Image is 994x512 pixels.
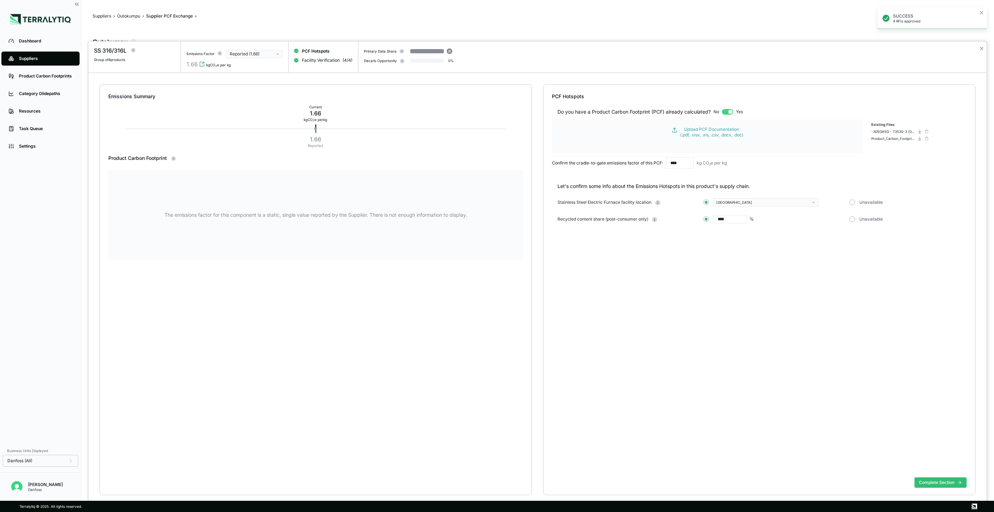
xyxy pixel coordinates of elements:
div: [GEOGRAPHIC_DATA] [716,200,810,204]
button: close [979,10,984,15]
div: Emissions Summary [108,93,523,100]
button: Product_Carbon_Footprint_Statement_Danfoss_3_.pdf [871,136,922,141]
button: Close [979,44,984,53]
div: kgCO e per kg [206,63,231,67]
span: ( 4 / 4 ) [343,58,352,63]
div: Primary Data Share [364,49,397,53]
div: kg CO e per kg [304,117,327,122]
span: Recycled content share (post-consumer only) [557,216,648,222]
span: Facility Verification [302,58,340,63]
button: -305GA5G - 73530-3 (002).pdf [871,129,922,134]
span: R [448,49,451,54]
div: Do you have a Product Carbon Footprint (PCF) already calculated? [557,108,711,115]
button: Upload PCF Documentation(.pdf, .xlsx, .xls, .csv, .docx, .doc) [565,127,850,138]
div: % [750,216,754,222]
div: 1.66 [308,135,323,143]
sub: 2 [313,119,315,122]
sub: 2 [215,65,217,68]
span: Yes [736,109,743,115]
div: kg CO e per kg [697,160,727,166]
button: [GEOGRAPHIC_DATA] [713,198,818,207]
div: Emissions Factor [187,52,215,56]
sub: 2 [709,162,711,166]
div: PCF Hotspots [552,93,967,100]
span: Group of 4 products [94,58,125,62]
p: Let's confirm some info about the Emissions Hotspots in this product's supply chain. [557,183,967,190]
div: 1.66 [187,60,198,68]
svg: View audit trail [199,61,205,67]
div: Confirm the cradle-to-gate emissions factor of this PCF: [552,160,663,166]
div: 1.66 [304,109,327,117]
div: Reported [308,143,323,148]
span: Stainless Steel Electric Furnace facility location [557,200,651,205]
p: SUCCESS [893,13,977,19]
div: -305GA5G - 73530-3 (002).pdf [871,129,916,134]
div: Current [304,105,327,109]
p: The emissions factor for this component is a static, single value reported by the Supplier. There... [164,211,467,218]
button: Reported (1.66) [226,50,283,58]
div: Product_Carbon_Footprint_Statement_Danfoss_3_.pdf [871,136,916,141]
div: Upload PCF Documentation (.pdf, .xlsx, .xls, .csv, .docx, .doc) [680,127,743,138]
button: Complete Section [914,477,967,488]
span: PCF Hotspots [302,48,330,54]
span: Unavailable [859,200,883,205]
div: Decarb Opportunity [364,59,397,63]
div: 0 % [448,59,454,63]
span: No [714,109,719,115]
div: Existing Files [871,122,929,129]
div: Product Carbon Footprint [108,155,523,162]
p: 4 RFIs approved [893,19,977,23]
span: Unavailable [859,216,883,222]
div: SS 316/316L [94,46,127,55]
div: Reported (1.66) [230,51,275,57]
